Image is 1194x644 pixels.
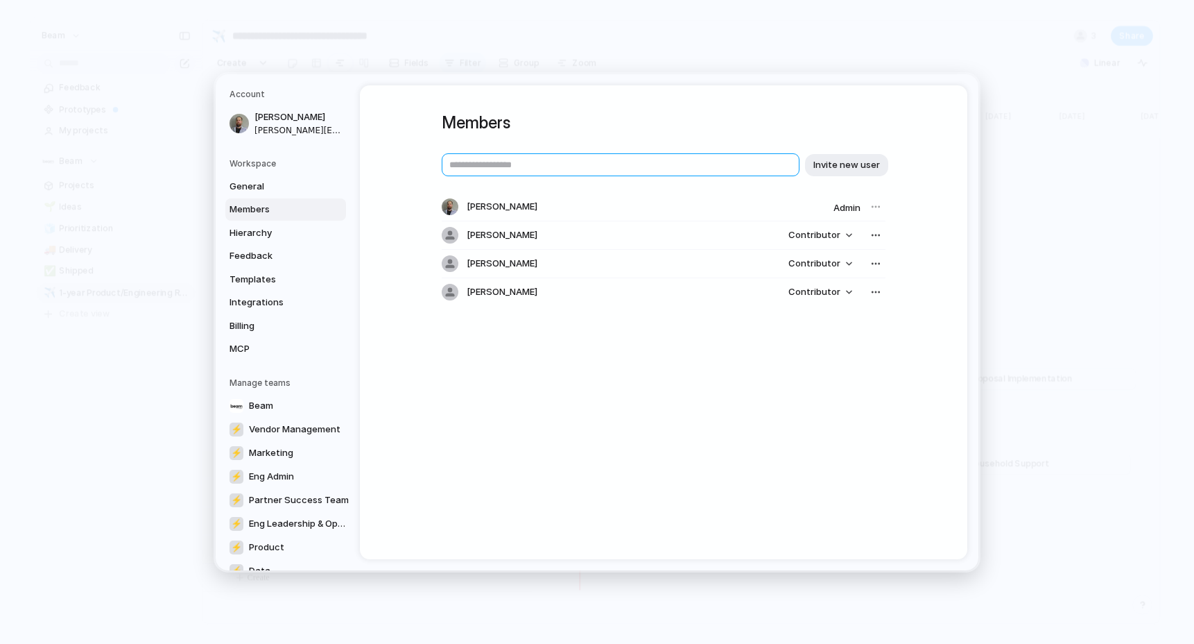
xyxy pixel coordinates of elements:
span: Admin [833,202,860,213]
a: ⚡Vendor Management [225,418,353,440]
button: Contributor [780,254,860,273]
span: Billing [230,319,318,332]
span: Eng Admin [249,469,294,483]
span: [PERSON_NAME] [467,257,537,271]
span: Beam [249,398,273,412]
div: ⚡ [230,493,243,507]
span: MCP [230,342,318,356]
h5: Manage teams [230,376,346,389]
a: Integrations [225,291,346,314]
span: Eng Leadership & Operations [249,516,349,530]
span: Invite new user [813,158,880,171]
div: ⚡ [230,516,243,530]
a: General [225,175,346,197]
a: Members [225,198,346,221]
div: ⚡ [230,563,243,577]
span: [PERSON_NAME] [467,200,537,214]
a: Templates [225,268,346,290]
span: Partner Success Team [249,493,349,507]
h1: Members [442,110,885,135]
button: Contributor [780,282,860,302]
span: Hierarchy [230,226,318,239]
span: Data [249,563,270,577]
a: ⚡Product [225,536,353,558]
span: Marketing [249,446,293,459]
a: ⚡Eng Admin [225,465,353,487]
span: Contributor [788,285,840,299]
span: Members [230,203,318,217]
h5: Workspace [230,157,346,169]
div: ⚡ [230,469,243,483]
a: ⚡Data [225,559,353,582]
span: [PERSON_NAME] [467,228,537,242]
a: ⚡Eng Leadership & Operations [225,512,353,534]
a: Beam [225,394,353,416]
a: [PERSON_NAME][PERSON_NAME][EMAIL_ADDRESS][PERSON_NAME][DOMAIN_NAME] [225,106,346,141]
span: Contributor [788,228,840,242]
span: [PERSON_NAME] [254,110,343,124]
h5: Account [230,88,346,101]
a: ⚡Partner Success Team [225,489,353,511]
div: ⚡ [230,446,243,459]
span: General [230,179,318,193]
span: Vendor Management [249,422,340,436]
span: Contributor [788,257,840,271]
a: ⚡Marketing [225,441,353,464]
button: Invite new user [805,153,888,176]
button: Contributor [780,226,860,245]
a: Billing [225,314,346,337]
span: [PERSON_NAME] [467,285,537,299]
span: Feedback [230,249,318,263]
a: Hierarchy [225,221,346,244]
a: Feedback [225,245,346,267]
span: [PERSON_NAME][EMAIL_ADDRESS][PERSON_NAME][DOMAIN_NAME] [254,124,343,136]
span: Product [249,540,284,554]
span: Integrations [230,296,318,310]
a: MCP [225,338,346,360]
div: ⚡ [230,422,243,436]
div: ⚡ [230,540,243,554]
span: Templates [230,272,318,286]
